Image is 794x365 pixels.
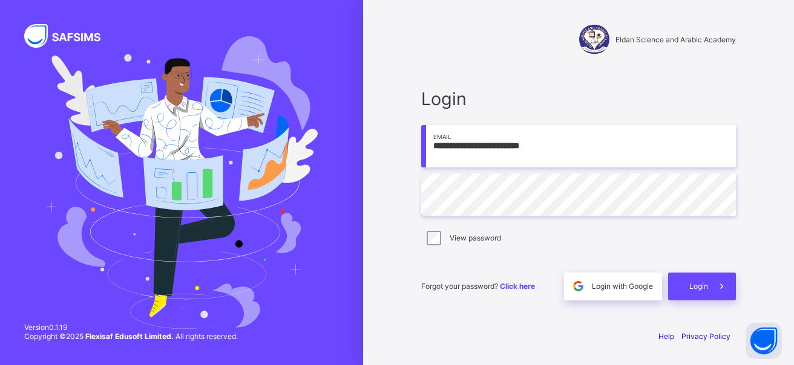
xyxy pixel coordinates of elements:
[571,279,585,293] img: google.396cfc9801f0270233282035f929180a.svg
[658,332,674,341] a: Help
[500,282,535,291] a: Click here
[681,332,730,341] a: Privacy Policy
[615,35,736,44] span: Eldan Science and Arabic Academy
[24,332,238,341] span: Copyright © 2025 All rights reserved.
[24,323,238,332] span: Version 0.1.19
[421,88,736,109] span: Login
[592,282,653,291] span: Login with Google
[421,282,535,291] span: Forgot your password?
[85,332,174,341] strong: Flexisaf Edusoft Limited.
[746,323,782,359] button: Open asap
[24,24,115,48] img: SAFSIMS Logo
[689,282,708,291] span: Login
[45,36,317,328] img: Hero Image
[450,233,501,242] label: View password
